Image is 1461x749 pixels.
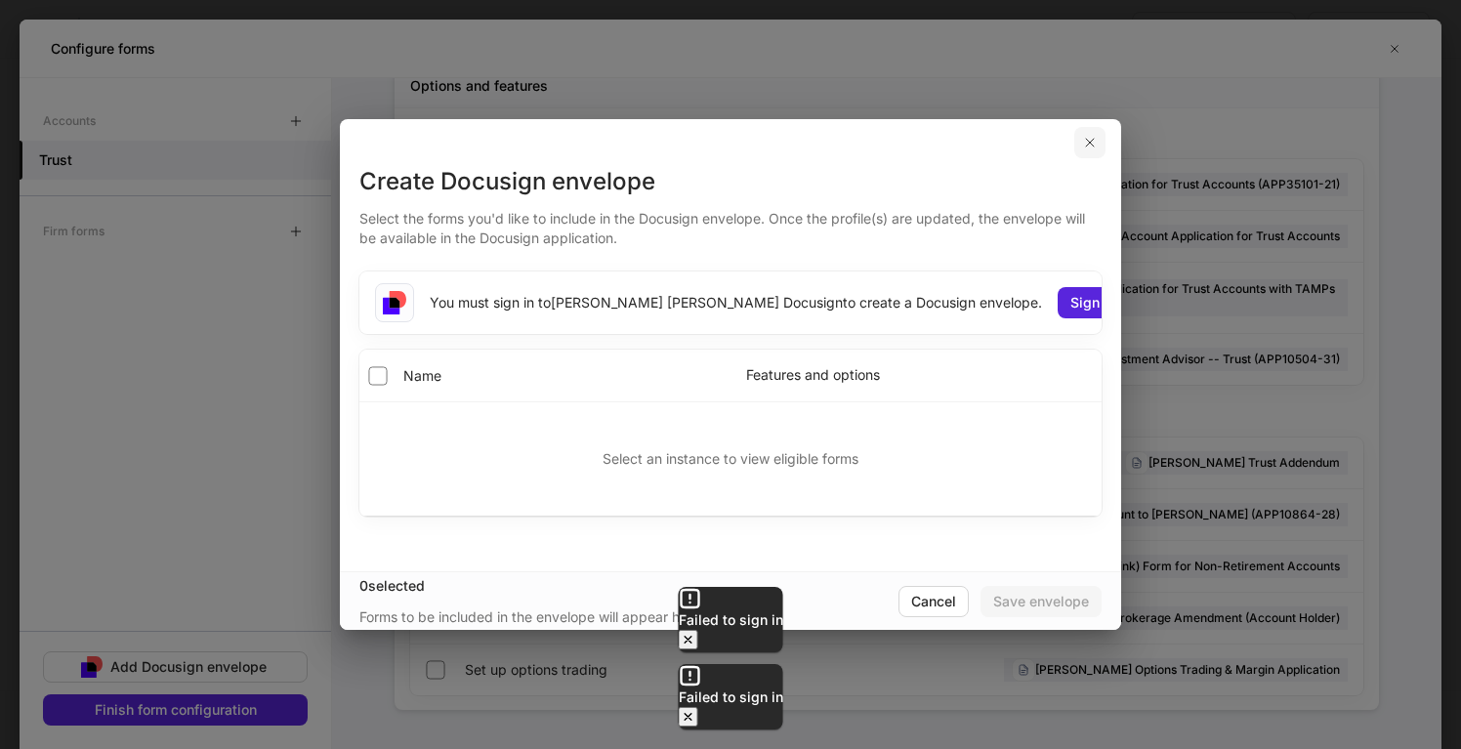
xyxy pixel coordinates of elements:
div: Failed to sign in [679,610,783,630]
div: Select the forms you'd like to include in the Docusign envelope. Once the profile(s) are updated,... [359,197,1102,248]
p: Select an instance to view eligible forms [603,449,858,469]
div: Create Docusign envelope [359,166,1102,197]
button: Sign in [1058,287,1128,318]
div: Sign in [1070,293,1115,312]
div: Forms to be included in the envelope will appear here [359,607,700,627]
button: Cancel [898,586,969,617]
th: Features and options [730,350,1102,402]
div: 0 selected [359,576,898,596]
span: Name [403,366,441,386]
div: Cancel [911,592,956,611]
div: You must sign in to [PERSON_NAME] [PERSON_NAME] Docusign to create a Docusign envelope. [430,293,1042,312]
div: Failed to sign in [679,687,783,707]
div: Save envelope [993,592,1089,611]
button: Save envelope [981,586,1102,617]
